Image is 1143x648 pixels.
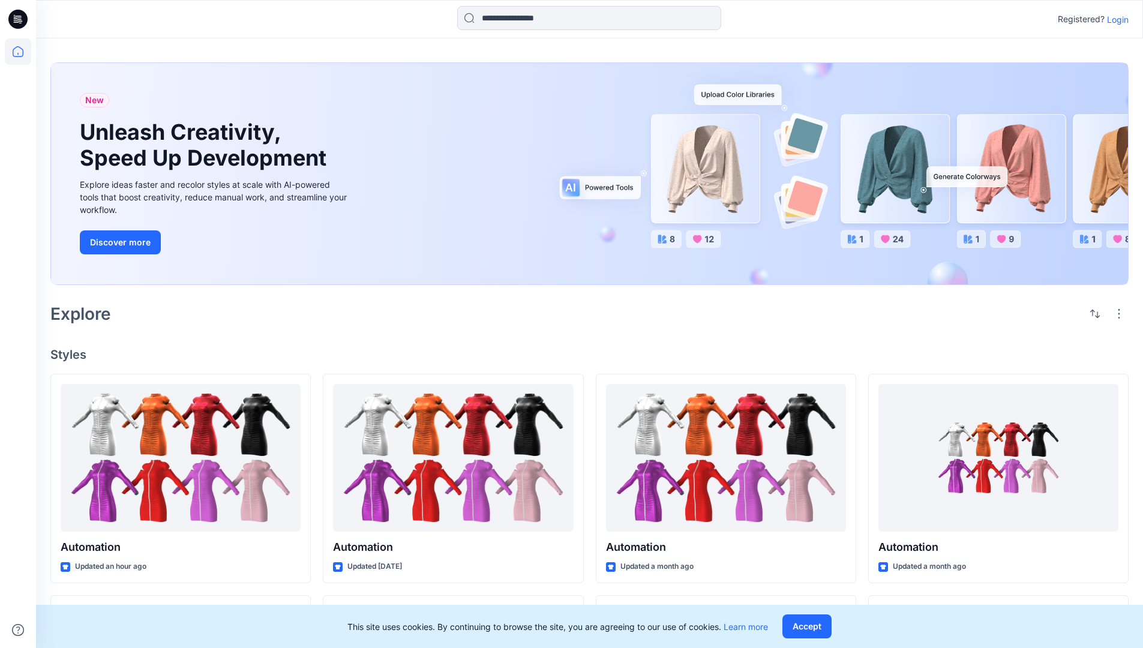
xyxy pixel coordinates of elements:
[75,560,146,573] p: Updated an hour ago
[80,119,332,171] h1: Unleash Creativity, Speed Up Development
[878,384,1118,532] a: Automation
[620,560,694,573] p: Updated a month ago
[782,614,832,638] button: Accept
[61,384,301,532] a: Automation
[85,93,104,107] span: New
[333,539,573,556] p: Automation
[50,304,111,323] h2: Explore
[724,622,768,632] a: Learn more
[606,384,846,532] a: Automation
[606,539,846,556] p: Automation
[893,560,966,573] p: Updated a month ago
[1058,12,1105,26] p: Registered?
[80,230,161,254] button: Discover more
[878,539,1118,556] p: Automation
[347,560,402,573] p: Updated [DATE]
[347,620,768,633] p: This site uses cookies. By continuing to browse the site, you are agreeing to our use of cookies.
[1107,13,1129,26] p: Login
[333,384,573,532] a: Automation
[50,347,1129,362] h4: Styles
[61,539,301,556] p: Automation
[80,178,350,216] div: Explore ideas faster and recolor styles at scale with AI-powered tools that boost creativity, red...
[80,230,350,254] a: Discover more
